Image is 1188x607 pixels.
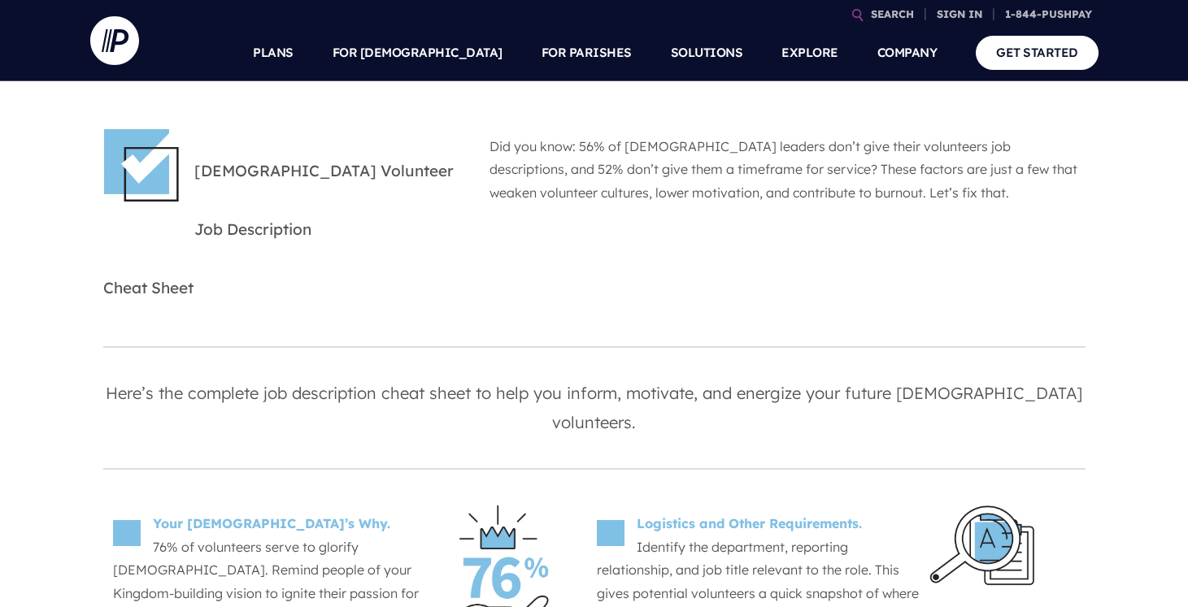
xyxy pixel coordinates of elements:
h1: [DEMOGRAPHIC_DATA] Volunteer Job Description Cheat Sheet [103,128,486,330]
img: volunteer1.png [103,128,179,202]
img: volunteer2.png [597,520,624,547]
a: EXPLORE [781,24,838,81]
img: volunteer2.png [113,520,141,547]
a: SOLUTIONS [671,24,743,81]
a: GET STARTED [976,36,1099,69]
span: Logistics and Other Requirements. [597,512,920,535]
span: Your [DEMOGRAPHIC_DATA]’s Why. [113,512,436,535]
p: Here’s the complete job description cheat sheet to help you inform, motivate, and energize your f... [103,372,1086,444]
a: FOR [DEMOGRAPHIC_DATA] [333,24,503,81]
p: Did you know: 56% of [DEMOGRAPHIC_DATA] leaders don’t give their volunteers job descriptions, and... [490,128,1079,211]
a: COMPANY [877,24,938,81]
a: FOR PARISHES [542,24,632,81]
a: PLANS [253,24,294,81]
img: volunteer4.png [929,505,1035,587]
